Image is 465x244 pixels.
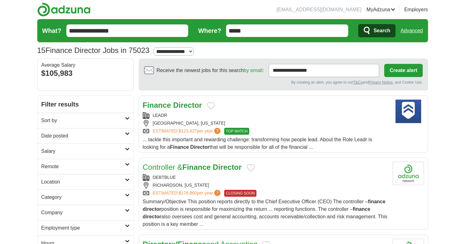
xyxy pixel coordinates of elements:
a: MyAdzuna [366,6,395,13]
a: ESTIMATED:$123,427per year? [153,128,222,135]
strong: director [143,214,162,219]
a: Employment type [38,220,133,236]
strong: Director [190,144,209,150]
span: Summary/Objective This position reports directly to the Chief Executive Officer (CEO) The control... [143,199,387,227]
h2: Company [41,209,125,216]
button: Add to favorite jobs [247,164,255,172]
strong: Finance [170,144,189,150]
strong: Finance [143,101,171,109]
h2: Location [41,178,125,186]
h2: Sort by [41,117,125,124]
div: RICHARDSON, [US_STATE] [143,182,388,189]
a: Advanced [400,24,423,37]
span: Search [374,24,390,37]
span: CLOSING SOON [224,190,256,197]
a: T&Cs [353,80,362,85]
a: by email [244,68,262,73]
a: Privacy Notice [369,80,393,85]
img: Company logo [393,162,424,185]
li: [EMAIL_ADDRESS][DOMAIN_NAME] [276,6,361,13]
span: ... tackle this important and rewarding challenge: transforming how people lead. About the Role L... [143,137,372,150]
span: Receive the newest jobs for this search : [157,67,264,74]
strong: Finance [182,163,211,171]
span: TOP MATCH [224,128,249,135]
div: LEADR [143,112,388,119]
button: Add to favorite jobs [207,102,215,110]
a: Location [38,174,133,189]
a: Company [38,205,133,220]
a: Salary [38,143,133,159]
strong: finance [353,206,370,212]
div: DEBTBLUE [143,174,388,181]
a: ESTIMATED:$176,860per year? [153,190,222,197]
div: $105,983 [41,68,130,79]
div: [GEOGRAPHIC_DATA], [US_STATE] [143,120,388,127]
a: Controller &Finance Director [143,163,242,171]
span: ? [214,128,220,134]
span: $123,427 [178,128,197,133]
a: Employers [404,6,428,13]
strong: finance [368,199,385,204]
h2: Filter results [38,96,133,113]
h1: Finance Director Jobs in 75023 [37,46,150,55]
span: $176,860 [178,190,197,195]
strong: Director [213,163,242,171]
img: Adzuna logo [37,3,90,17]
span: 15 [37,45,46,56]
button: Create alert [384,64,422,77]
h2: Category [41,194,125,201]
label: What? [42,26,61,35]
h2: Employment type [41,224,125,232]
div: Average Salary [41,63,130,68]
label: Where? [198,26,221,35]
strong: director [143,206,162,212]
strong: Director [173,101,202,109]
img: Leadr logo [393,100,424,123]
div: By creating an alert, you agree to our and , and Cookie Use. [144,80,423,85]
h2: Date posted [41,132,125,140]
h2: Remote [41,163,125,170]
span: ? [214,190,220,196]
a: Sort by [38,113,133,128]
a: Category [38,189,133,205]
h2: Salary [41,148,125,155]
a: Finance Director [143,101,202,109]
a: Date posted [38,128,133,143]
button: Search [358,24,395,37]
a: Remote [38,159,133,174]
